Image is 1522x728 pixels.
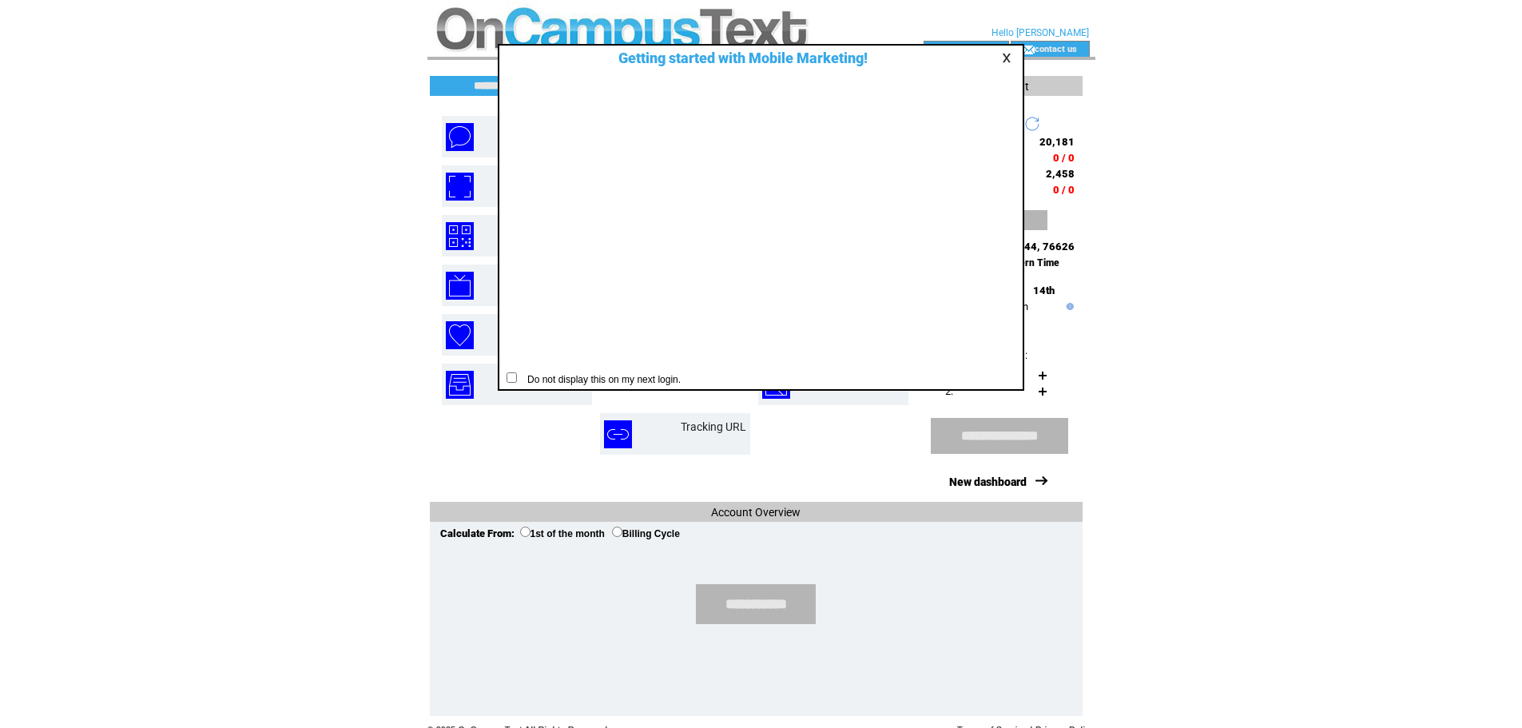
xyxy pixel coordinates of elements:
[1039,136,1075,148] span: 20,181
[612,528,680,539] label: Billing Cycle
[446,173,474,201] img: mobile-coupons.png
[948,43,960,56] img: account_icon.gif
[1063,303,1074,310] img: help.gif
[1005,241,1075,253] span: 71444, 76626
[711,506,801,519] span: Account Overview
[446,272,474,300] img: text-to-screen.png
[991,27,1089,38] span: Hello [PERSON_NAME]
[604,420,632,448] img: tracking-url.png
[602,50,868,66] span: Getting started with Mobile Marketing!
[446,371,474,399] img: inbox.png
[446,123,474,151] img: text-blast.png
[612,527,622,537] input: Billing Cycle
[519,374,681,385] span: Do not display this on my next login.
[1053,184,1075,196] span: 0 / 0
[1033,284,1055,296] span: 14th
[681,420,746,433] a: Tracking URL
[446,321,474,349] img: birthday-wishes.png
[440,527,515,539] span: Calculate From:
[949,475,1027,488] a: New dashboard
[446,222,474,250] img: qr-codes.png
[1053,152,1075,164] span: 0 / 0
[1035,43,1077,54] a: contact us
[1046,168,1075,180] span: 2,458
[945,385,953,397] span: 2.
[1001,257,1059,269] span: Eastern Time
[520,528,605,539] label: 1st of the month
[520,527,531,537] input: 1st of the month
[1023,43,1035,56] img: contact_us_icon.gif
